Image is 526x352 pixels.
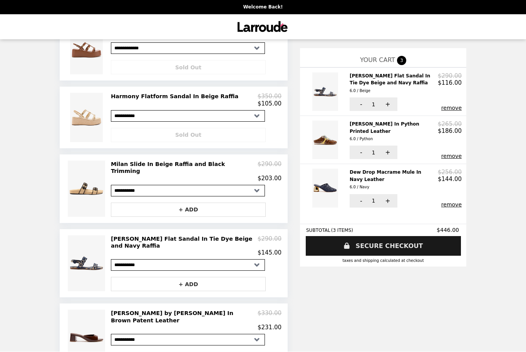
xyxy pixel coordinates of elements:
img: Milan Slide In Beige Raffia and Black Trimming [68,161,107,217]
span: 3 [397,56,406,65]
div: 6.0 / Beige [350,88,435,95]
div: Taxes and Shipping calculated at checkout [306,259,460,263]
p: $231.00 [258,324,281,331]
img: Florence Broderie Flat Sandal In Tie Dye Beige and Navy Raffia [312,73,340,111]
h2: [PERSON_NAME] by [PERSON_NAME] In Brown Patent Leather [111,310,258,324]
span: 1 [372,198,375,204]
button: remove [441,202,462,208]
img: Florence Broderie Flat Sandal In Tie Dye Beige and Navy Raffia [68,236,107,292]
div: 6.0 / Navy [350,184,435,191]
p: $290.00 [438,73,462,80]
button: - [350,194,371,208]
h2: Milan Slide In Beige Raffia and Black Trimming [111,161,258,175]
button: - [350,98,371,111]
span: YOUR CART [360,57,395,64]
p: Welcome Back! [243,5,283,10]
button: + [376,98,397,111]
button: + [376,146,397,159]
img: Dew Drop Macrame Mule In Navy Leather [312,169,340,208]
select: Select a product variant [111,334,265,346]
p: $256.00 [438,169,462,176]
h2: [PERSON_NAME] Flat Sandal In Tie Dye Beige and Navy Raffia [350,73,438,95]
p: $203.00 [258,175,281,182]
p: $105.00 [258,101,281,107]
select: Select a product variant [111,111,265,122]
button: + [376,194,397,208]
button: + ADD [111,203,266,217]
button: - [350,146,371,159]
p: $265.00 [438,121,462,128]
select: Select a product variant [111,43,265,54]
img: Harmony Flatform Sandal In Caramel Leather [70,26,105,75]
span: 1 [372,102,375,108]
span: SUBTOTAL [306,228,331,233]
p: $290.00 [258,161,281,175]
img: Harmony Flatform Sandal In Beige Raffia [70,93,105,142]
button: + ADD [111,277,266,292]
p: $186.00 [438,128,462,135]
h2: Harmony Flatform Sandal In Beige Raffia [111,93,241,100]
p: $350.00 [258,93,281,100]
select: Select a product variant [111,260,265,271]
img: Stella Mule In Python Printed Leather [312,121,340,159]
a: SECURE CHECKOUT [306,236,461,256]
select: Select a product variant [111,185,265,197]
h2: [PERSON_NAME] In Python Printed Leather [350,121,438,143]
p: $116.00 [438,80,462,87]
p: $144.00 [438,176,462,183]
span: $446.00 [437,227,460,233]
h2: Dew Drop Macrame Mule In Navy Leather [350,169,438,191]
button: remove [441,105,462,111]
span: 1 [372,150,375,156]
p: $290.00 [258,236,281,250]
p: $145.00 [258,250,281,256]
p: $330.00 [258,310,281,324]
span: ( 3 ITEMS ) [331,228,353,233]
button: remove [441,153,462,159]
div: 6.0 / Python [350,136,435,143]
h2: [PERSON_NAME] Flat Sandal In Tie Dye Beige and Navy Raffia [111,236,258,250]
img: Brand Logo [235,19,291,35]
